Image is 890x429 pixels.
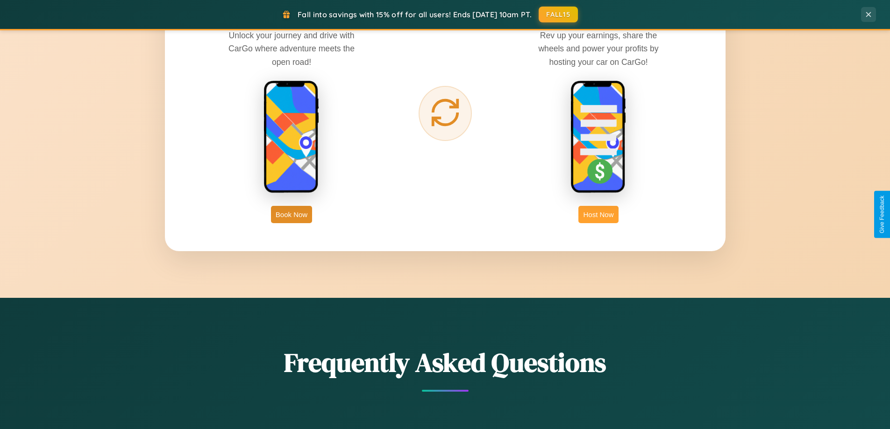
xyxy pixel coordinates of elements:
span: Fall into savings with 15% off for all users! Ends [DATE] 10am PT. [298,10,532,19]
button: FALL15 [539,7,578,22]
img: rent phone [263,80,320,194]
div: Give Feedback [879,196,885,233]
p: Unlock your journey and drive with CarGo where adventure meets the open road! [221,29,362,68]
img: host phone [570,80,627,194]
h2: Frequently Asked Questions [165,345,726,380]
button: Book Now [271,206,312,223]
button: Host Now [578,206,618,223]
p: Rev up your earnings, share the wheels and power your profits by hosting your car on CarGo! [528,29,669,68]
